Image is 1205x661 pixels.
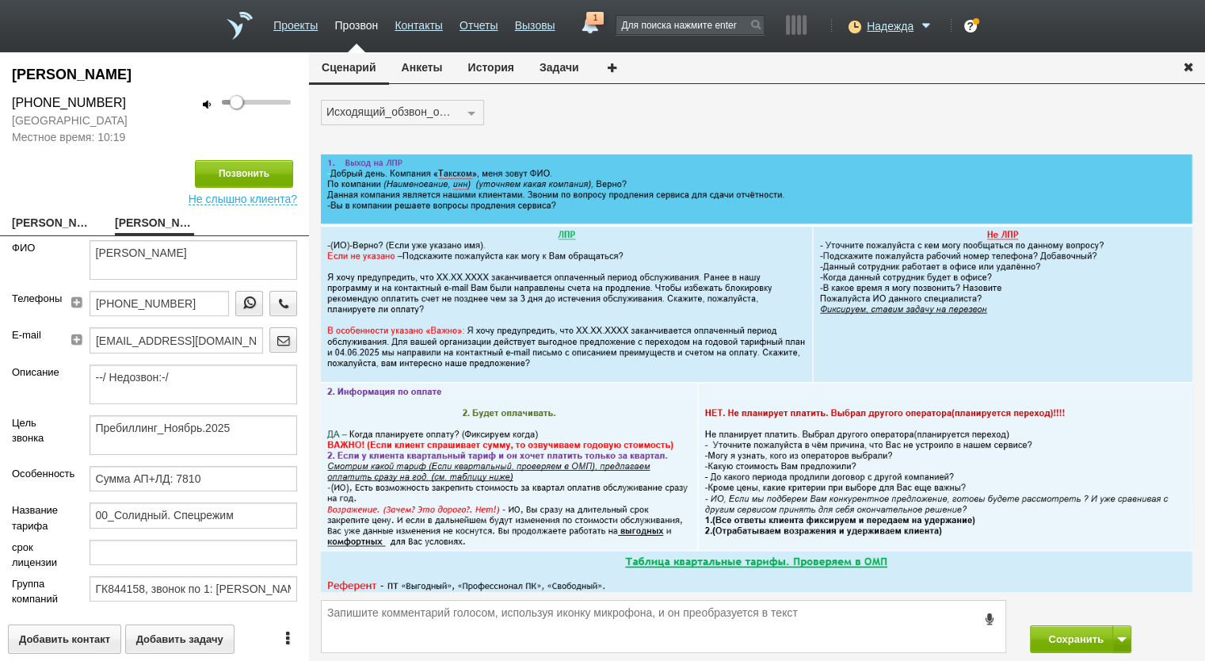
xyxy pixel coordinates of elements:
span: Надежда [867,18,913,34]
a: На главную [227,12,253,40]
button: Сохранить [1030,625,1113,653]
div: АЛЕКСАНДРОВА СВЕТЛАНА ГРИГОРЬЕВНА [12,64,297,86]
a: [PERSON_NAME] [115,213,194,235]
label: Группа компаний [12,576,66,607]
button: Добавить задачу [125,625,235,654]
a: Вызовы [515,11,555,34]
div: Исходящий_обзвон_общий [326,102,460,121]
div: [PHONE_NUMBER] [12,94,143,113]
button: Задачи [527,52,592,82]
a: 1 [575,12,604,31]
button: Добавить контакт [8,625,121,654]
label: Цель звонка [12,415,66,446]
label: Описание [12,365,66,380]
span: 1 [586,12,604,25]
a: Отчеты [460,11,498,34]
button: Анкеты [389,52,456,82]
input: Для поиска нажмите enter [616,16,764,34]
a: Прозвон [334,11,378,34]
div: ? [964,20,977,32]
label: ФИО [12,240,66,256]
span: Не слышно клиента? [189,188,297,205]
a: Проекты [273,11,318,34]
button: История [456,52,527,82]
label: Телефоны [12,291,52,307]
a: [PERSON_NAME] [EMAIL_ADDRESS][DOMAIN_NAME] [12,213,91,235]
span: [GEOGRAPHIC_DATA] [12,113,143,129]
label: Название тарифа [12,502,66,533]
a: Надежда [867,17,935,32]
button: Сценарий [309,52,389,85]
input: телефон [90,291,229,316]
button: Позвонить [195,160,293,188]
input: Email [90,327,263,353]
label: Особенность [12,466,66,482]
a: Контакты [395,11,442,34]
label: срок лицензии [12,540,66,571]
span: Местное время: 10:19 [12,129,143,146]
label: E-mail [12,327,52,343]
